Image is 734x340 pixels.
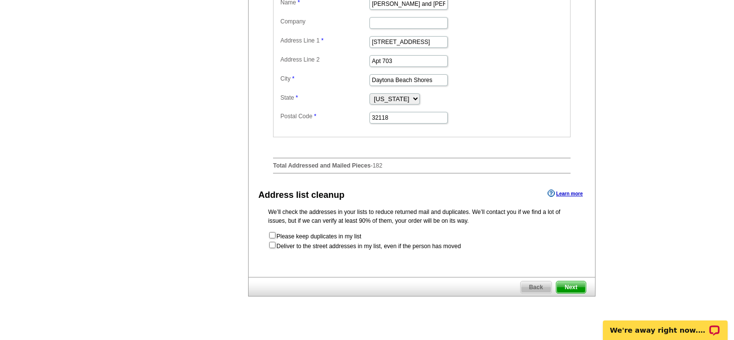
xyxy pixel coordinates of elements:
a: Back [520,281,552,294]
label: Address Line 2 [280,55,368,64]
label: Address Line 1 [280,36,368,45]
strong: Total Addressed and Mailed Pieces [273,162,370,169]
iframe: LiveChat chat widget [596,309,734,340]
label: Company [280,17,368,26]
label: City [280,74,368,83]
a: Learn more [548,190,583,197]
div: Address list cleanup [258,189,344,202]
form: Please keep duplicates in my list Deliver to the street addresses in my list, even if the person ... [268,231,575,251]
p: We’ll check the addresses in your lists to reduce returned mail and duplicates. We’ll contact you... [268,208,575,225]
span: Back [521,281,551,293]
span: Next [556,281,586,293]
label: Postal Code [280,112,368,121]
span: 182 [372,162,382,169]
label: State [280,93,368,102]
